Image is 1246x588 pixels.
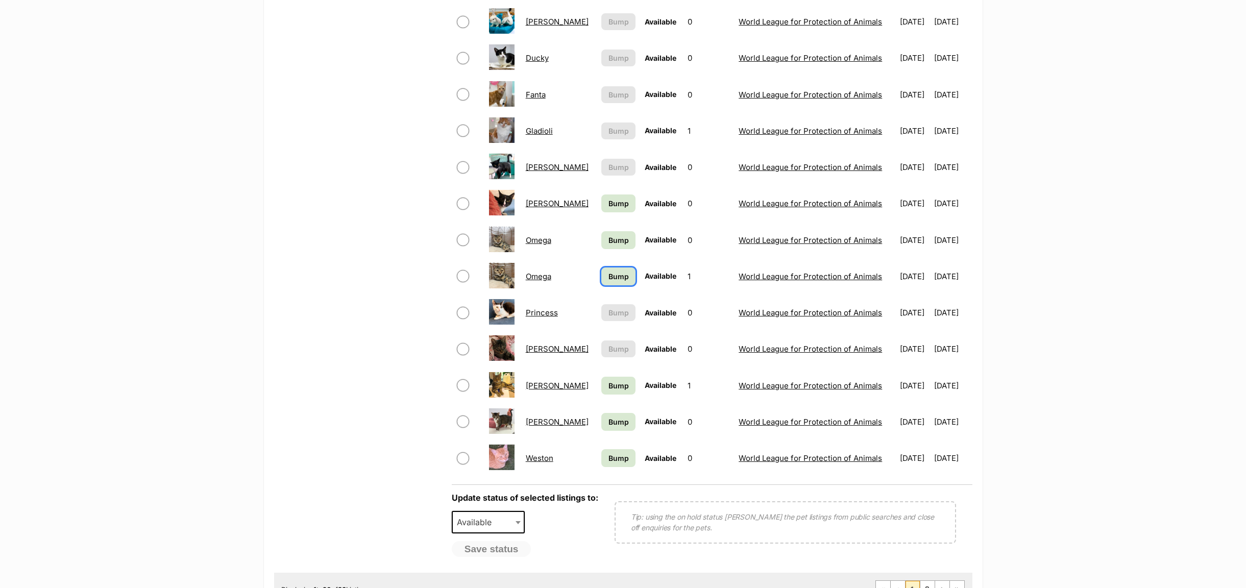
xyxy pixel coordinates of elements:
[739,90,882,100] a: World League for Protection of Animals
[683,186,734,221] td: 0
[608,126,629,136] span: Bump
[683,77,734,112] td: 0
[683,368,734,403] td: 1
[896,186,933,221] td: [DATE]
[645,235,676,244] span: Available
[608,344,629,354] span: Bump
[896,77,933,112] td: [DATE]
[645,381,676,389] span: Available
[608,16,629,27] span: Bump
[645,90,676,99] span: Available
[601,267,635,285] a: Bump
[934,259,971,294] td: [DATE]
[526,344,589,354] a: [PERSON_NAME]
[934,331,971,366] td: [DATE]
[683,331,734,366] td: 0
[645,126,676,135] span: Available
[601,159,635,176] button: Bump
[896,295,933,330] td: [DATE]
[526,17,589,27] a: [PERSON_NAME]
[739,53,882,63] a: World League for Protection of Animals
[526,126,553,136] a: Gladioli
[934,440,971,476] td: [DATE]
[601,413,635,431] a: Bump
[934,77,971,112] td: [DATE]
[601,50,635,66] button: Bump
[526,308,558,317] a: Princess
[683,295,734,330] td: 0
[526,381,589,390] a: [PERSON_NAME]
[683,40,734,76] td: 0
[526,235,551,245] a: Omega
[608,198,629,209] span: Bump
[526,417,589,427] a: [PERSON_NAME]
[489,154,515,179] img: Harry
[526,199,589,208] a: [PERSON_NAME]
[739,17,882,27] a: World League for Protection of Animals
[896,4,933,39] td: [DATE]
[683,259,734,294] td: 1
[934,368,971,403] td: [DATE]
[739,344,882,354] a: World League for Protection of Animals
[452,541,531,557] button: Save status
[739,417,882,427] a: World League for Protection of Animals
[601,86,635,103] button: Bump
[601,449,635,467] a: Bump
[645,17,676,26] span: Available
[934,40,971,76] td: [DATE]
[453,515,502,529] span: Available
[452,511,525,533] span: Available
[608,53,629,63] span: Bump
[739,162,882,172] a: World League for Protection of Animals
[645,163,676,171] span: Available
[896,40,933,76] td: [DATE]
[683,404,734,439] td: 0
[739,381,882,390] a: World League for Protection of Animals
[526,90,546,100] a: Fanta
[739,308,882,317] a: World League for Protection of Animals
[608,380,629,391] span: Bump
[934,404,971,439] td: [DATE]
[608,416,629,427] span: Bump
[934,295,971,330] td: [DATE]
[683,223,734,258] td: 0
[601,377,635,395] a: Bump
[601,194,635,212] a: Bump
[608,271,629,282] span: Bump
[645,417,676,426] span: Available
[601,340,635,357] button: Bump
[896,113,933,149] td: [DATE]
[489,445,515,470] img: Weston
[526,162,589,172] a: [PERSON_NAME]
[896,368,933,403] td: [DATE]
[608,307,629,318] span: Bump
[683,113,734,149] td: 1
[645,345,676,353] span: Available
[934,4,971,39] td: [DATE]
[739,235,882,245] a: World League for Protection of Animals
[896,223,933,258] td: [DATE]
[601,231,635,249] a: Bump
[934,223,971,258] td: [DATE]
[683,150,734,185] td: 0
[608,453,629,463] span: Bump
[489,81,515,107] img: Fanta
[601,13,635,30] button: Bump
[645,272,676,280] span: Available
[608,162,629,173] span: Bump
[631,511,940,533] p: Tip: using the on hold status [PERSON_NAME] the pet listings from public searches and close off e...
[896,440,933,476] td: [DATE]
[601,122,635,139] button: Bump
[896,404,933,439] td: [DATE]
[645,199,676,208] span: Available
[934,150,971,185] td: [DATE]
[896,150,933,185] td: [DATE]
[739,199,882,208] a: World League for Protection of Animals
[489,8,515,34] img: Donna
[896,259,933,294] td: [DATE]
[739,453,882,463] a: World League for Protection of Animals
[934,186,971,221] td: [DATE]
[896,331,933,366] td: [DATE]
[934,113,971,149] td: [DATE]
[739,272,882,281] a: World League for Protection of Animals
